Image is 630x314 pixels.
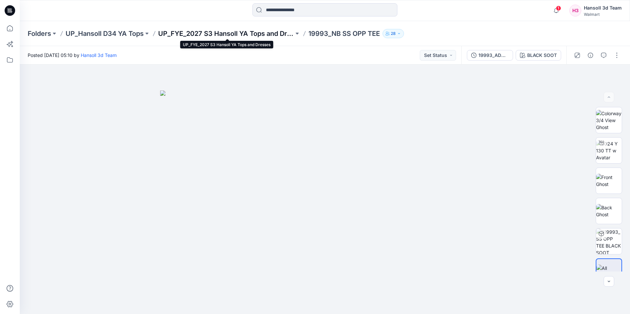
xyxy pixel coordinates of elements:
[596,110,622,131] img: Colorway 3/4 View Ghost
[527,52,557,59] div: BLACK SOOT
[28,29,51,38] a: Folders
[556,6,561,11] span: 1
[158,29,294,38] a: UP_FYE_2027 S3 Hansoll YA Tops and Dresses
[81,52,117,58] a: Hansoll 3d Team
[596,265,621,278] img: All colorways
[596,228,622,254] img: 019993_SS OPP TEE BLACK SOOT
[66,29,144,38] a: UP_Hansoll D34 YA Tops
[391,30,396,37] p: 28
[585,50,596,61] button: Details
[160,91,490,314] img: eyJhbGciOiJIUzI1NiIsImtpZCI6IjAiLCJzbHQiOiJzZXMiLCJ0eXAiOiJKV1QifQ.eyJkYXRhIjp7InR5cGUiOiJzdG9yYW...
[478,52,509,59] div: 19993_ADM_NB SS OPP TEE
[28,52,117,59] span: Posted [DATE] 05:10 by
[516,50,561,61] button: BLACK SOOT
[584,12,622,17] div: Walmart
[467,50,513,61] button: 19993_ADM_NB SS OPP TEE
[596,140,622,161] img: 2024 Y 130 TT w Avatar
[569,5,581,16] div: H3
[596,174,622,188] img: Front Ghost
[596,204,622,218] img: Back Ghost
[383,29,404,38] button: 28
[308,29,380,38] p: 19993_NB SS OPP TEE
[584,4,622,12] div: Hansoll 3d Team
